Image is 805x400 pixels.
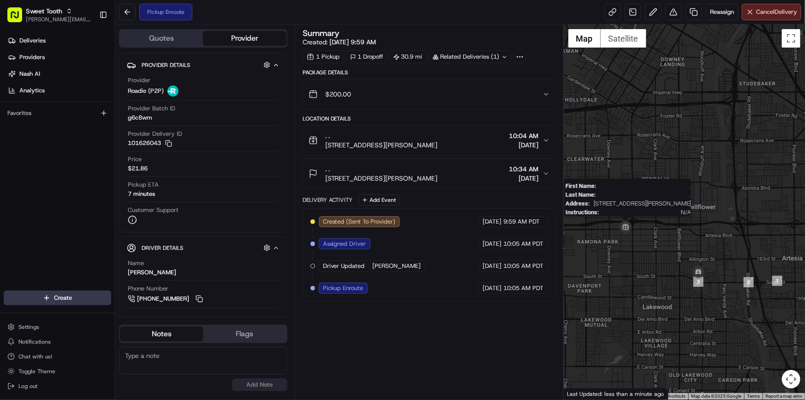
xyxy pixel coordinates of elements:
button: [PERSON_NAME][EMAIL_ADDRESS][DOMAIN_NAME] [26,16,92,23]
span: Provider Batch ID [128,104,175,113]
div: Favorites [4,106,111,121]
span: Name [128,259,144,267]
a: Report a map error [765,394,802,399]
span: [PHONE_NUMBER] [137,295,189,303]
div: 3 [693,277,704,287]
button: Sweet Tooth [26,6,62,16]
button: Provider Details [127,57,280,73]
a: Providers [4,50,115,65]
span: 10:05 AM PDT [504,240,544,248]
span: g6c8wm [128,114,152,122]
button: Add Event [358,194,400,206]
span: Pickup ETA [128,181,159,189]
button: Toggle fullscreen view [782,29,800,48]
button: Start new chat [157,91,168,102]
button: Show street map [568,29,601,48]
span: Provider Delivery ID [128,130,182,138]
button: $200.00 [303,79,555,109]
img: 1736555255976-a54dd68f-1ca7-489b-9aae-adbdc363a1c4 [18,169,26,176]
div: Delivery Activity [303,196,353,204]
span: Assigned Driver [323,240,366,248]
img: Google [566,388,596,400]
a: Terms [747,394,760,399]
span: Toggle Theme [18,368,55,375]
button: 101626043 [128,139,172,147]
a: 📗Knowledge Base [6,203,74,219]
a: Deliveries [4,33,115,48]
span: . [600,182,691,189]
input: Clear [24,60,152,69]
span: Providers [19,53,45,61]
div: 1 Pickup [303,50,344,63]
div: 1 [772,276,782,286]
span: 9:59 AM PDT [504,218,540,226]
span: Price [128,155,142,164]
span: 8:44 AM [82,143,104,151]
img: Masood Aslam [9,159,24,174]
button: Map camera controls [782,370,800,388]
span: [PERSON_NAME] [29,168,75,176]
span: . [600,191,691,198]
div: Location Details [303,115,556,122]
span: [PERSON_NAME] [373,262,421,270]
div: Related Deliveries (1) [429,50,512,63]
span: Created (Sent To Provider) [323,218,396,226]
span: Settings [18,323,39,331]
button: Chat with us! [4,350,111,363]
span: Create [54,294,72,302]
span: Driver Updated [323,262,365,270]
span: $200.00 [325,90,352,99]
span: Phone Number [128,285,168,293]
button: Quotes [120,31,203,46]
span: • [77,143,80,151]
span: Map data ©2025 Google [691,394,741,399]
button: Notes [120,327,203,341]
span: Driver Details [142,244,183,252]
span: [STREET_ADDRESS][PERSON_NAME] [325,174,438,183]
button: Create [4,291,111,305]
button: Toggle Theme [4,365,111,378]
span: Last Name : [566,191,596,198]
span: [DATE] [509,174,539,183]
span: Provider Details [142,61,190,69]
span: Nash AI [19,70,40,78]
span: Instructions : [566,209,599,216]
button: Settings [4,321,111,333]
a: 💻API Documentation [74,203,152,219]
div: 1 Dropoff [346,50,388,63]
span: 10:05 AM PDT [504,284,544,292]
span: Created: [303,37,376,47]
span: Reassign [710,8,734,16]
span: [DATE] [483,240,502,248]
a: Analytics [4,83,115,98]
span: API Documentation [87,206,148,216]
img: Nash [9,9,28,28]
span: Notifications [18,338,51,345]
button: Flags [203,327,286,341]
span: Knowledge Base [18,206,71,216]
div: We're available if you need us! [42,97,127,105]
span: [STREET_ADDRESS][PERSON_NAME] [594,200,691,207]
img: Liam S. [9,134,24,149]
div: Package Details [303,69,556,76]
button: Provider [203,31,286,46]
span: [PERSON_NAME] [29,143,75,151]
h3: Summary [303,29,340,37]
div: Start new chat [42,88,151,97]
button: Driver Details [127,240,280,255]
span: 10:05 AM PDT [504,262,544,270]
span: Address : [566,200,590,207]
a: [PHONE_NUMBER] [128,294,204,304]
button: . .[STREET_ADDRESS][PERSON_NAME]10:34 AM[DATE] [303,159,555,188]
button: Notifications [4,335,111,348]
span: Customer Support [128,206,179,214]
button: Sweet Tooth[PERSON_NAME][EMAIL_ADDRESS][DOMAIN_NAME] [4,4,95,26]
span: Cancel Delivery [756,8,797,16]
span: Log out [18,382,37,390]
span: . . [325,164,330,174]
button: Log out [4,380,111,393]
div: 2 [744,277,754,287]
div: 30.9 mi [389,50,427,63]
